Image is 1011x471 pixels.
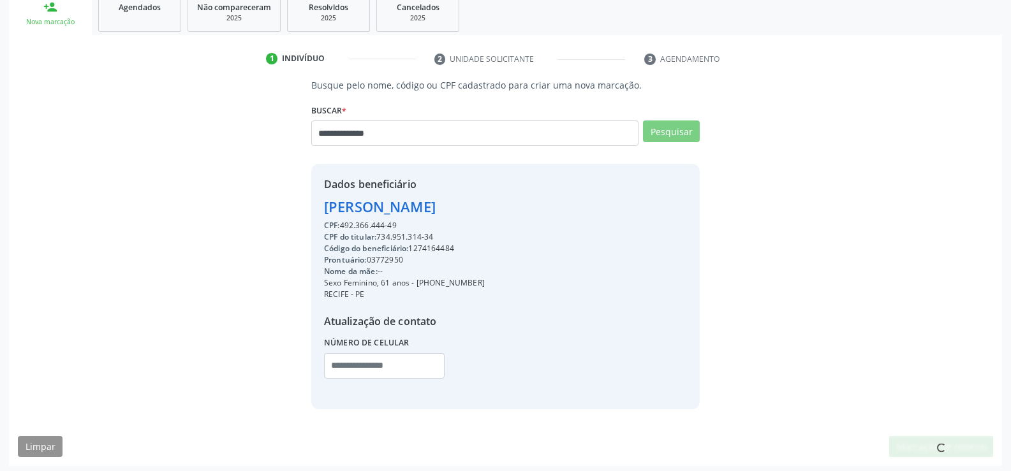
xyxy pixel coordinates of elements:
[282,53,325,64] div: Indivíduo
[324,254,485,266] div: 03772950
[197,2,271,13] span: Não compareceram
[266,53,277,64] div: 1
[119,2,161,13] span: Agendados
[324,177,485,192] div: Dados beneficiário
[324,196,485,217] div: [PERSON_NAME]
[324,231,376,242] span: CPF do titular:
[324,266,378,277] span: Nome da mãe:
[197,13,271,23] div: 2025
[324,254,367,265] span: Prontuário:
[324,243,408,254] span: Código do beneficiário:
[324,266,485,277] div: --
[324,231,485,243] div: 734.951.314-34
[297,13,360,23] div: 2025
[397,2,439,13] span: Cancelados
[643,120,700,142] button: Pesquisar
[18,436,63,458] button: Limpar
[311,78,700,92] p: Busque pelo nome, código ou CPF cadastrado para criar uma nova marcação.
[311,101,346,120] label: Buscar
[324,243,485,254] div: 1274164484
[324,289,485,300] div: RECIFE - PE
[309,2,348,13] span: Resolvidos
[324,314,485,329] div: Atualização de contato
[386,13,450,23] div: 2025
[18,17,83,27] div: Nova marcação
[324,277,485,289] div: Sexo Feminino, 61 anos - [PHONE_NUMBER]
[324,333,410,353] label: Número de celular
[324,220,340,231] span: CPF:
[324,220,485,231] div: 492.366.444-49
